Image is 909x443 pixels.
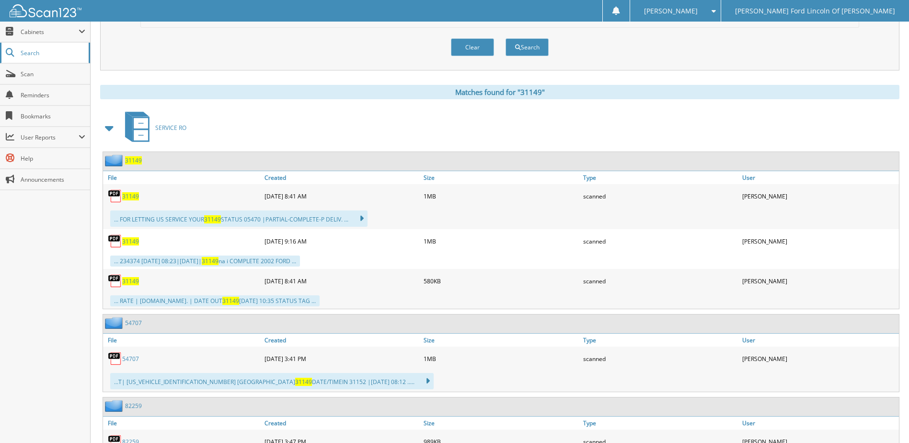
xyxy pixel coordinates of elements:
[110,295,320,306] div: ... RATE | [DOMAIN_NAME]. | DATE OUT [DATE] 10:35 STATUS TAG ...
[262,232,421,251] div: [DATE] 9:16 AM
[421,417,580,430] a: Size
[421,349,580,368] div: 1MB
[581,271,740,291] div: scanned
[421,171,580,184] a: Size
[10,4,81,17] img: scan123-logo-white.svg
[262,349,421,368] div: [DATE] 3:41 PM
[103,417,262,430] a: File
[110,373,434,389] div: ...T| [US_VEHICLE_IDENTIFICATION_NUMBER] [GEOGRAPHIC_DATA] DATE/TIMEIN 31152 |[DATE] 08:12 .....
[122,192,139,200] a: 31149
[155,124,186,132] span: SERVICE RO
[740,349,899,368] div: [PERSON_NAME]
[100,85,899,99] div: Matches found for "31149"
[421,232,580,251] div: 1MB
[740,271,899,291] div: [PERSON_NAME]
[105,154,125,166] img: folder2.png
[103,171,262,184] a: File
[21,49,84,57] span: Search
[125,156,142,164] a: 31149
[108,189,122,203] img: PDF.png
[581,232,740,251] div: scanned
[21,28,79,36] span: Cabinets
[581,171,740,184] a: Type
[21,112,85,120] span: Bookmarks
[103,334,262,347] a: File
[740,232,899,251] div: [PERSON_NAME]
[122,277,139,285] a: 31149
[110,210,368,227] div: ... FOR LETTING US SERVICE YOUR STATUS 05470 |PARTIAL-COMPLETE-P DELIV. ...
[108,351,122,366] img: PDF.png
[21,154,85,163] span: Help
[122,237,139,245] a: 31149
[421,271,580,291] div: 580KB
[581,334,740,347] a: Type
[262,334,421,347] a: Created
[21,175,85,184] span: Announcements
[204,215,221,223] span: 31149
[581,349,740,368] div: scanned
[295,378,312,386] span: 31149
[262,187,421,206] div: [DATE] 8:41 AM
[110,256,300,267] div: ... 234374 [DATE] 08:23|[DATE]| na i COMPLETE 2002 FORD ...
[644,8,698,14] span: [PERSON_NAME]
[421,187,580,206] div: 1MB
[108,234,122,248] img: PDF.png
[262,171,421,184] a: Created
[105,400,125,412] img: folder2.png
[740,187,899,206] div: [PERSON_NAME]
[21,133,79,141] span: User Reports
[581,187,740,206] div: scanned
[122,355,139,363] a: 54707
[735,8,895,14] span: [PERSON_NAME] Ford Lincoln Of [PERSON_NAME]
[740,334,899,347] a: User
[740,171,899,184] a: User
[125,402,142,410] a: 82259
[581,417,740,430] a: Type
[740,417,899,430] a: User
[506,38,549,56] button: Search
[421,334,580,347] a: Size
[861,397,909,443] iframe: Chat Widget
[119,109,186,147] a: SERVICE RO
[21,70,85,78] span: Scan
[21,91,85,99] span: Reminders
[222,297,239,305] span: 31149
[451,38,494,56] button: Clear
[108,274,122,288] img: PDF.png
[125,319,142,327] a: 54707
[105,317,125,329] img: folder2.png
[262,271,421,291] div: [DATE] 8:41 AM
[262,417,421,430] a: Created
[202,257,219,265] span: 31149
